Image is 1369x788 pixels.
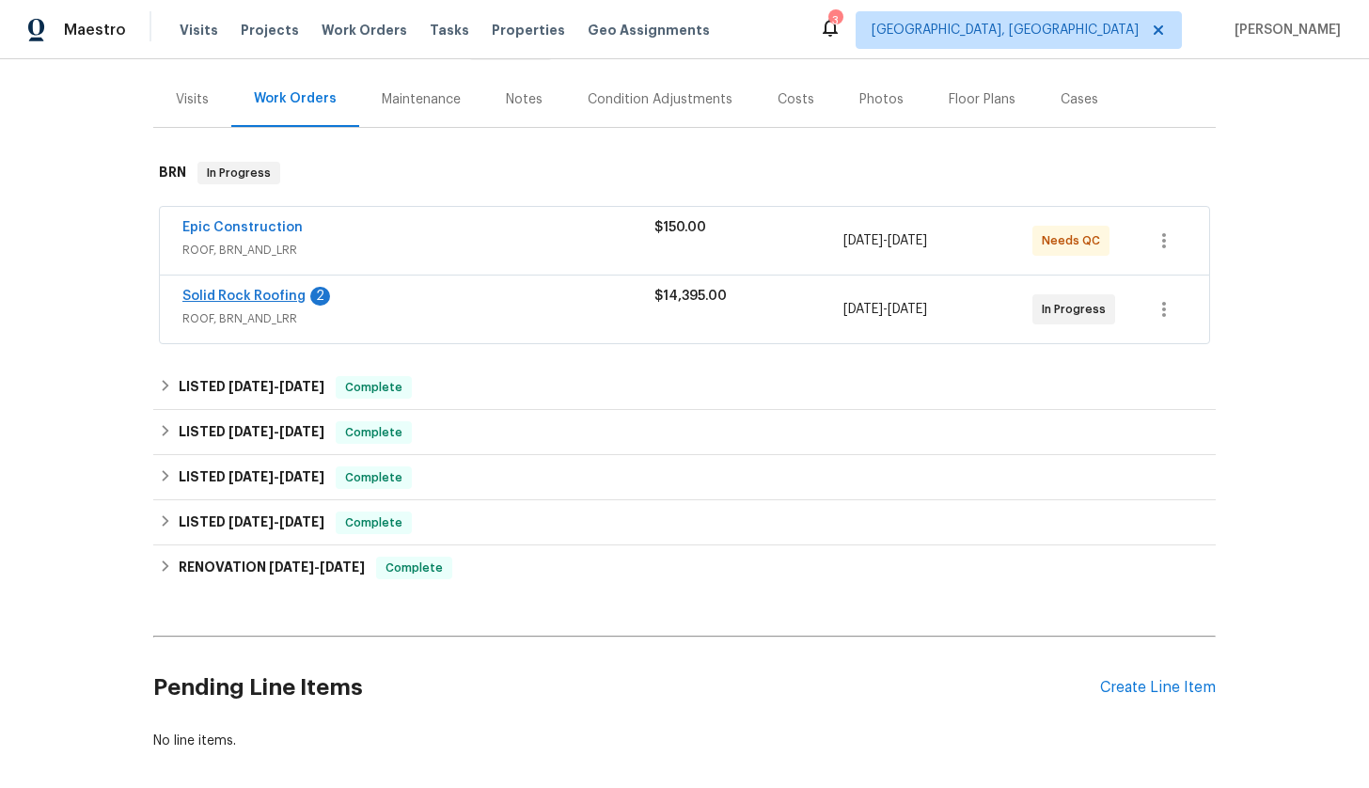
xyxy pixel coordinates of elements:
[843,303,883,316] span: [DATE]
[182,221,303,234] a: Epic Construction
[338,513,410,532] span: Complete
[492,21,565,39] span: Properties
[254,89,337,108] div: Work Orders
[338,468,410,487] span: Complete
[179,421,324,444] h6: LISTED
[279,470,324,483] span: [DATE]
[1042,300,1113,319] span: In Progress
[322,21,407,39] span: Work Orders
[430,24,469,37] span: Tasks
[320,560,365,574] span: [DATE]
[228,515,324,528] span: -
[228,380,324,393] span: -
[228,470,324,483] span: -
[1227,21,1341,39] span: [PERSON_NAME]
[588,90,732,109] div: Condition Adjustments
[179,557,365,579] h6: RENOVATION
[859,90,904,109] div: Photos
[949,90,1015,109] div: Floor Plans
[179,512,324,534] h6: LISTED
[228,425,324,438] span: -
[1042,231,1108,250] span: Needs QC
[153,455,1216,500] div: LISTED [DATE]-[DATE]Complete
[843,231,927,250] span: -
[159,162,186,184] h6: BRN
[888,303,927,316] span: [DATE]
[654,290,727,303] span: $14,395.00
[338,378,410,397] span: Complete
[279,380,324,393] span: [DATE]
[153,644,1100,732] h2: Pending Line Items
[228,515,274,528] span: [DATE]
[843,300,927,319] span: -
[180,21,218,39] span: Visits
[182,309,654,328] span: ROOF, BRN_AND_LRR
[199,164,278,182] span: In Progress
[1100,679,1216,697] div: Create Line Item
[310,287,330,306] div: 2
[279,515,324,528] span: [DATE]
[378,559,450,577] span: Complete
[153,410,1216,455] div: LISTED [DATE]-[DATE]Complete
[153,732,1216,750] div: No line items.
[828,11,842,30] div: 3
[182,241,654,260] span: ROOF, BRN_AND_LRR
[588,21,710,39] span: Geo Assignments
[269,560,314,574] span: [DATE]
[64,21,126,39] span: Maestro
[228,380,274,393] span: [DATE]
[506,90,543,109] div: Notes
[872,21,1139,39] span: [GEOGRAPHIC_DATA], [GEOGRAPHIC_DATA]
[153,545,1216,591] div: RENOVATION [DATE]-[DATE]Complete
[176,90,209,109] div: Visits
[228,425,274,438] span: [DATE]
[382,90,461,109] div: Maintenance
[153,143,1216,203] div: BRN In Progress
[179,376,324,399] h6: LISTED
[153,365,1216,410] div: LISTED [DATE]-[DATE]Complete
[888,234,927,247] span: [DATE]
[778,90,814,109] div: Costs
[153,500,1216,545] div: LISTED [DATE]-[DATE]Complete
[654,221,706,234] span: $150.00
[1061,90,1098,109] div: Cases
[182,290,306,303] a: Solid Rock Roofing
[843,234,883,247] span: [DATE]
[179,466,324,489] h6: LISTED
[338,423,410,442] span: Complete
[241,21,299,39] span: Projects
[269,560,365,574] span: -
[228,470,274,483] span: [DATE]
[279,425,324,438] span: [DATE]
